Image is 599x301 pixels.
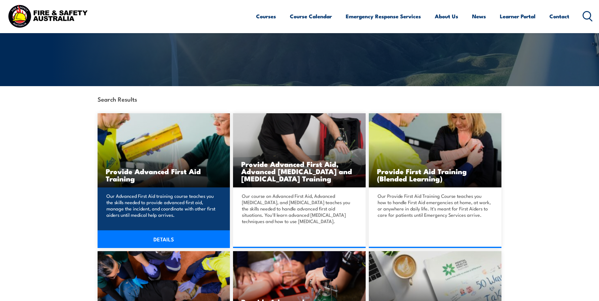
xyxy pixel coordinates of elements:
[472,8,486,25] a: News
[377,168,493,182] h3: Provide First Aid Training (Blended Learning)
[290,8,332,25] a: Course Calendar
[369,113,501,187] img: Provide First Aid (Blended Learning)
[241,160,357,182] h3: Provide Advanced First Aid, Advanced [MEDICAL_DATA] and [MEDICAL_DATA] Training
[233,113,366,187] img: Provide Advanced First Aid, Advanced Resuscitation and Oxygen Therapy Training
[242,193,355,224] p: Our course on Advanced First Aid, Advanced [MEDICAL_DATA], and [MEDICAL_DATA] teaches you the ski...
[98,230,230,248] a: DETAILS
[106,168,222,182] h3: Provide Advanced First Aid Training
[549,8,569,25] a: Contact
[378,193,491,218] p: Our Provide First Aid Training Course teaches you how to handle First Aid emergencies at home, at...
[500,8,536,25] a: Learner Portal
[435,8,458,25] a: About Us
[233,113,366,187] a: Provide Advanced First Aid, Advanced [MEDICAL_DATA] and [MEDICAL_DATA] Training
[346,8,421,25] a: Emergency Response Services
[98,113,230,187] img: Provide Advanced First Aid
[106,193,219,218] p: Our Advanced First Aid training course teaches you the skills needed to provide advanced first ai...
[369,113,501,187] a: Provide First Aid Training (Blended Learning)
[98,95,137,103] strong: Search Results
[98,113,230,187] a: Provide Advanced First Aid Training
[256,8,276,25] a: Courses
